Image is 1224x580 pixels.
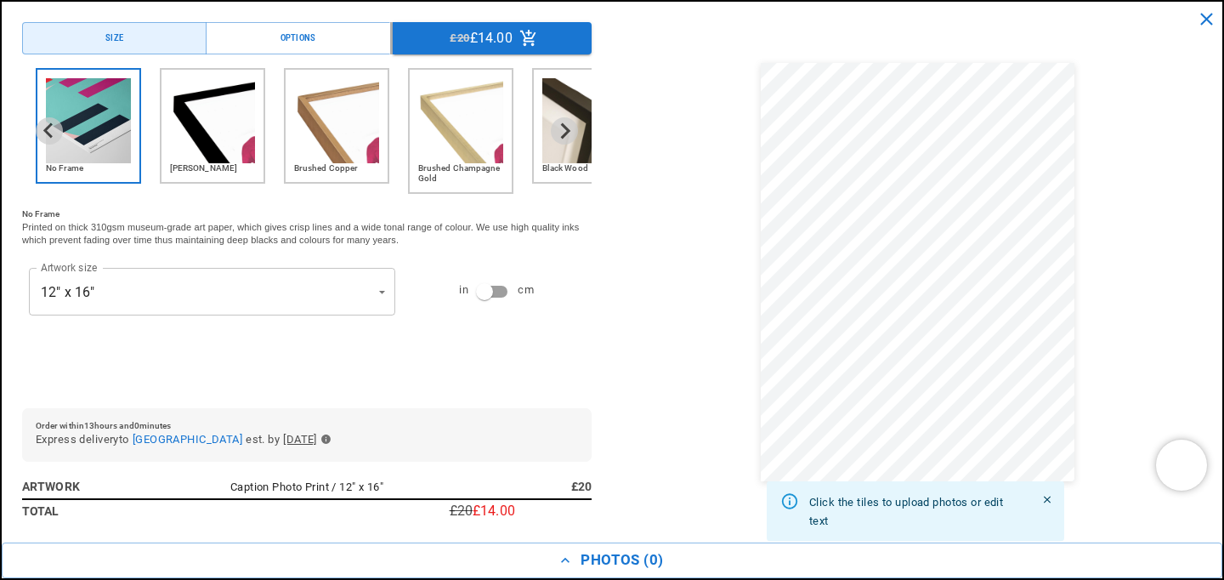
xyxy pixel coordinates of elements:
[280,31,316,45] div: Options
[470,31,513,45] p: £14.00
[1156,440,1207,491] iframe: Chatra live chat
[450,504,473,518] p: £20
[36,430,129,449] span: Express delivery to
[133,433,242,446] span: [GEOGRAPHIC_DATA]
[418,163,503,184] h6: Brushed Champagne Gold
[29,268,395,316] div: 12" x 16"
[542,163,627,173] h6: Black Wood
[22,22,592,54] div: Menu buttons
[22,475,592,522] table: simple table
[450,29,469,48] span: £20
[36,422,578,430] h6: Order within 13 hours and 0 minutes
[2,543,1222,578] button: Photos (0)
[459,281,468,299] span: in
[450,477,592,496] h6: £20
[246,430,280,449] span: est. by
[46,163,131,173] h6: No Frame
[36,117,63,145] button: Previous slide
[22,22,207,54] button: Size
[206,22,390,54] button: Options
[22,221,592,247] p: Printed on thick 310gsm museum-grade art paper, which gives crisp lines and a wide tonal range of...
[105,31,123,45] div: Size
[532,68,643,194] li: 5 of 6
[408,68,518,194] li: 4 of 6
[22,502,165,520] h6: Total
[160,68,270,194] li: 2 of 6
[22,477,165,496] h6: Artwork
[41,260,97,275] label: Artwork size
[1189,2,1224,37] button: close
[170,163,255,173] h6: [PERSON_NAME]
[230,480,383,493] span: Caption Photo Print / 12" x 16"
[294,163,379,173] h6: Brushed Copper
[551,117,578,145] button: Next slide
[22,208,592,221] h6: No Frame
[36,68,146,194] li: 1 of 6
[809,496,1003,527] span: Click the tiles to upload photos or edit text
[393,22,592,54] button: £20£14.00
[283,430,317,449] span: [DATE]
[22,68,592,194] div: Frame Option
[518,281,534,299] span: cm
[284,68,394,194] li: 3 of 6
[1037,490,1057,510] button: Close
[473,504,515,518] p: £14.00
[133,430,242,449] button: [GEOGRAPHIC_DATA]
